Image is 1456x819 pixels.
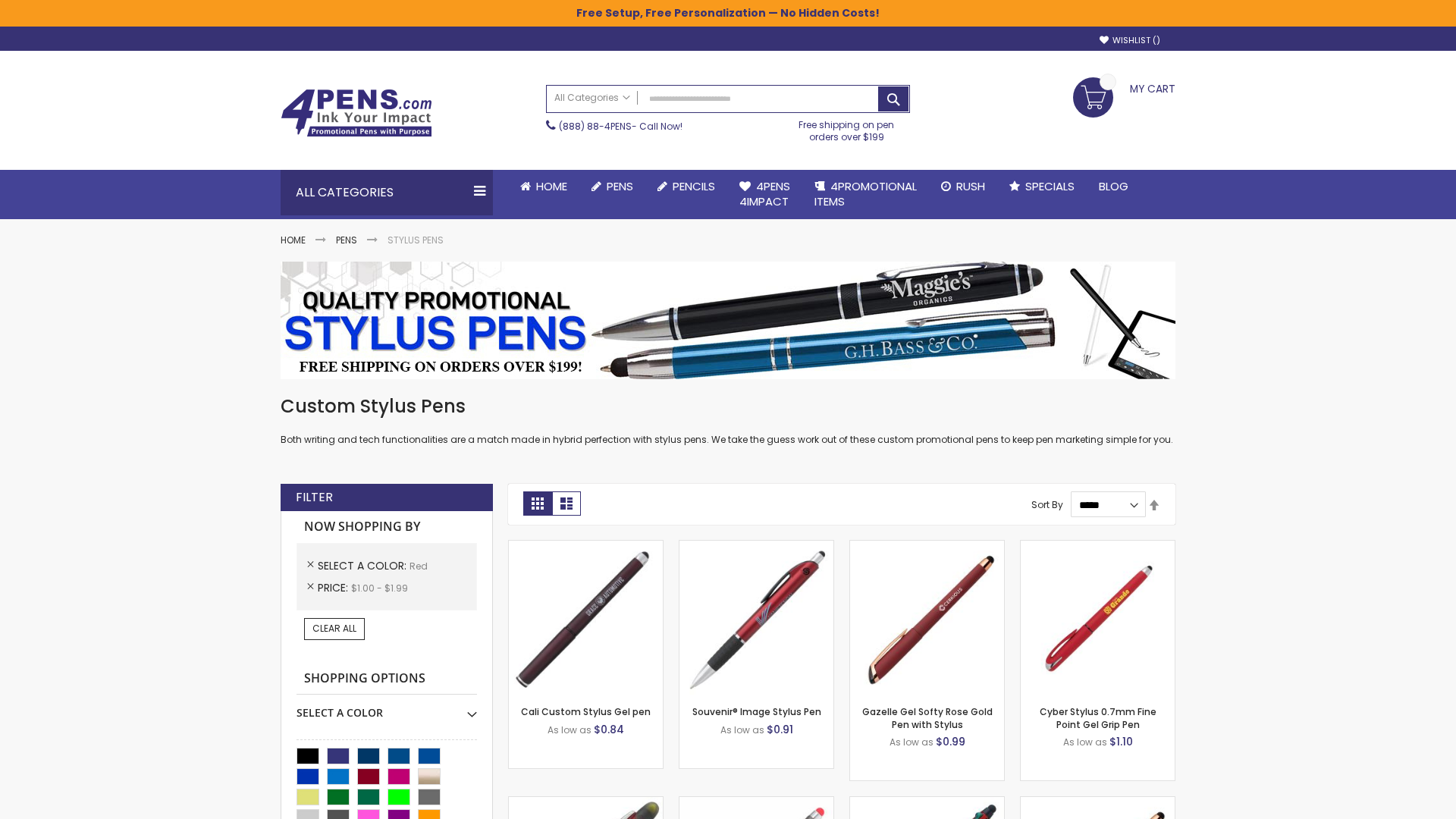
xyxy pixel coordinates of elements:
strong: Shopping Options [297,663,477,695]
img: 4Pens Custom Pens and Promotional Products [281,89,432,137]
span: $1.10 [1109,734,1133,749]
span: Home [536,178,567,194]
span: Rush [956,178,985,194]
span: $0.99 [936,734,965,749]
span: Specials [1025,178,1075,194]
img: Cyber Stylus 0.7mm Fine Point Gel Grip Pen-Red [1021,541,1175,695]
a: Blog [1087,170,1141,203]
span: Pencils [673,178,715,194]
a: Gazelle Gel Softy Rose Gold Pen with Stylus [862,705,993,730]
img: Stylus Pens [281,262,1175,379]
a: 4Pens4impact [727,170,802,219]
div: Both writing and tech functionalities are a match made in hybrid perfection with stylus pens. We ... [281,394,1175,447]
a: Gazelle Gel Softy Rose Gold Pen with Stylus - ColorJet-Red [1021,796,1175,809]
a: Home [281,234,306,246]
a: Pencils [645,170,727,203]
span: As low as [890,736,934,748]
img: Cali Custom Stylus Gel pen-Red [509,541,663,695]
a: Home [508,170,579,203]
span: Blog [1099,178,1128,194]
a: Orbitor 4 Color Assorted Ink Metallic Stylus Pens-Red [850,796,1004,809]
a: 4PROMOTIONALITEMS [802,170,929,219]
img: Gazelle Gel Softy Rose Gold Pen with Stylus-Red [850,541,1004,695]
span: 4PROMOTIONAL ITEMS [814,178,917,209]
span: All Categories [554,92,630,104]
a: Gazelle Gel Softy Rose Gold Pen with Stylus-Red [850,540,1004,553]
span: $0.84 [594,722,624,737]
span: Clear All [312,622,356,635]
a: Islander Softy Gel with Stylus - ColorJet Imprint-Red [679,796,833,809]
div: All Categories [281,170,493,215]
a: Souvenir® Image Stylus Pen [692,705,821,718]
a: Pens [336,234,357,246]
a: All Categories [547,86,638,111]
a: Souvenir® Image Stylus Pen-Red [679,540,833,553]
strong: Now Shopping by [297,511,477,543]
span: $1.00 - $1.99 [351,582,408,595]
span: $0.91 [767,722,793,737]
h1: Custom Stylus Pens [281,394,1175,419]
a: Souvenir® Jalan Highlighter Stylus Pen Combo-Red [509,796,663,809]
a: Wishlist [1100,35,1160,46]
a: Cyber Stylus 0.7mm Fine Point Gel Grip Pen [1040,705,1156,730]
strong: Filter [296,489,333,506]
a: Cali Custom Stylus Gel pen [521,705,651,718]
span: Red [409,560,428,573]
a: Pens [579,170,645,203]
a: Specials [997,170,1087,203]
span: 4Pens 4impact [739,178,790,209]
span: Price [318,580,351,595]
div: Free shipping on pen orders over $199 [783,113,911,143]
a: Cyber Stylus 0.7mm Fine Point Gel Grip Pen-Red [1021,540,1175,553]
strong: Stylus Pens [388,234,444,246]
img: Souvenir® Image Stylus Pen-Red [679,541,833,695]
span: As low as [1063,736,1107,748]
strong: Grid [523,491,552,516]
span: Select A Color [318,558,409,573]
span: As low as [720,723,764,736]
div: Select A Color [297,695,477,720]
span: - Call Now! [559,120,682,133]
span: Pens [607,178,633,194]
span: As low as [548,723,591,736]
a: Rush [929,170,997,203]
a: Clear All [304,618,365,639]
a: (888) 88-4PENS [559,120,632,133]
a: Cali Custom Stylus Gel pen-Red [509,540,663,553]
label: Sort By [1031,498,1063,511]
